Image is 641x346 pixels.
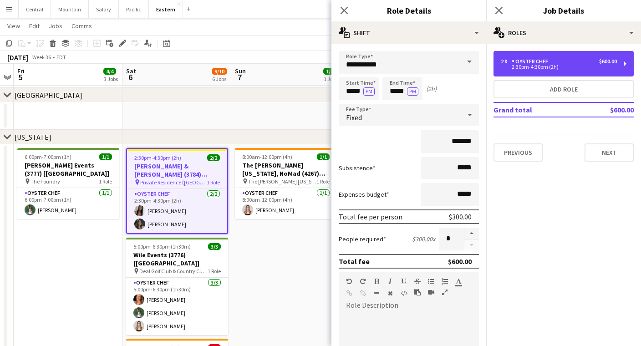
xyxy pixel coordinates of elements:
button: HTML Code [401,290,407,297]
h3: Role Details [331,5,486,16]
h3: The [PERSON_NAME] [US_STATE], NoMad (4267) [[GEOGRAPHIC_DATA]] [235,161,337,178]
h3: Wile Events (3776) [[GEOGRAPHIC_DATA]] [126,251,228,267]
button: PM [407,87,418,96]
app-card-role: Oyster Chef1/16:00pm-7:00pm (1h)[PERSON_NAME] [17,188,119,219]
div: 2:30pm-4:30pm (2h) [501,65,617,69]
span: 1/1 [317,153,330,160]
span: 1 Role [316,178,330,185]
h3: Job Details [486,5,641,16]
button: Increase [464,228,479,239]
button: Text Color [455,278,462,285]
button: Horizontal Line [373,290,380,297]
span: Deal Golf Club & Country Club ([GEOGRAPHIC_DATA], [GEOGRAPHIC_DATA]) [139,268,208,275]
app-job-card: 8:00am-12:00pm (4h)1/1The [PERSON_NAME] [US_STATE], NoMad (4267) [[GEOGRAPHIC_DATA]] The [PERSON_... [235,148,337,219]
button: Add role [493,80,634,98]
span: The [PERSON_NAME] [US_STATE], NoMad [248,178,316,185]
app-card-role: Oyster Chef1/18:00am-12:00pm (4h)[PERSON_NAME] [235,188,337,219]
span: View [7,22,20,30]
button: Italic [387,278,393,285]
div: [GEOGRAPHIC_DATA] [15,91,82,100]
span: 1/1 [323,68,336,75]
h3: [PERSON_NAME] Events (3777) [[GEOGRAPHIC_DATA]] [17,161,119,178]
div: $600.00 [599,58,617,65]
a: View [4,20,24,32]
button: Bold [373,278,380,285]
button: Redo [360,278,366,285]
span: 2:30pm-4:30pm (2h) [134,154,181,161]
div: $300.00 [449,212,472,221]
span: 3/3 [208,243,221,250]
div: $600.00 [448,257,472,266]
td: $600.00 [580,102,634,117]
span: 5:00pm-6:30pm (1h30m) [133,243,191,250]
button: Underline [401,278,407,285]
span: 8:00am-12:00pm (4h) [242,153,292,160]
a: Jobs [45,20,66,32]
app-card-role: Oyster Chef3/35:00pm-6:30pm (1h30m)[PERSON_NAME][PERSON_NAME][PERSON_NAME] [126,278,228,335]
label: Subsistence [339,164,376,172]
label: People required [339,235,386,243]
div: Total fee [339,257,370,266]
label: Expenses budget [339,190,389,198]
button: Clear Formatting [387,290,393,297]
div: 6 Jobs [212,76,227,82]
span: The Foundry [31,178,60,185]
span: Edit [29,22,40,30]
div: Roles [486,22,641,44]
span: Jobs [49,22,62,30]
button: Undo [346,278,352,285]
span: Week 36 [30,54,53,61]
div: 1 Job [324,76,336,82]
div: $300.00 x [412,235,435,243]
button: Ordered List [442,278,448,285]
button: Eastern [149,0,183,18]
span: 1 Role [208,268,221,275]
button: Mountain [51,0,89,18]
button: Previous [493,143,543,162]
span: 6 [125,72,136,82]
a: Edit [25,20,43,32]
span: Comms [71,22,92,30]
h3: [PERSON_NAME] & [PERSON_NAME] (3784) [[GEOGRAPHIC_DATA]] [127,162,227,178]
span: Sat [126,67,136,75]
span: Sun [235,67,246,75]
span: 1 Role [207,179,220,186]
span: 7 [234,72,246,82]
td: Grand total [493,102,580,117]
a: Comms [68,20,96,32]
button: Salary [89,0,119,18]
app-job-card: 6:00pm-7:00pm (1h)1/1[PERSON_NAME] Events (3777) [[GEOGRAPHIC_DATA]] The Foundry1 RoleOyster Chef... [17,148,119,219]
div: EDT [56,54,66,61]
span: 2/2 [207,154,220,161]
button: Paste as plain text [414,289,421,296]
app-job-card: 5:00pm-6:30pm (1h30m)3/3Wile Events (3776) [[GEOGRAPHIC_DATA]] Deal Golf Club & Country Club ([GE... [126,238,228,335]
div: 2 x [501,58,512,65]
button: Unordered List [428,278,434,285]
button: Pacific [119,0,149,18]
button: Insert video [428,289,434,296]
div: Oyster Chef [512,58,552,65]
div: Shift [331,22,486,44]
app-card-role: Oyster Chef2/22:30pm-4:30pm (2h)[PERSON_NAME][PERSON_NAME] [127,189,227,233]
button: Fullscreen [442,289,448,296]
span: 1 Role [99,178,112,185]
div: Total fee per person [339,212,402,221]
div: [DATE] [7,53,28,62]
app-job-card: 2:30pm-4:30pm (2h)2/2[PERSON_NAME] & [PERSON_NAME] (3784) [[GEOGRAPHIC_DATA]] Private Residence (... [126,148,228,234]
span: 1/1 [99,153,112,160]
span: Private Residence ([GEOGRAPHIC_DATA], [GEOGRAPHIC_DATA]) [140,179,207,186]
button: Central [19,0,51,18]
span: 4/4 [103,68,116,75]
button: PM [363,87,375,96]
span: 9/10 [212,68,227,75]
span: Fixed [346,113,362,122]
button: Next [585,143,634,162]
span: Fri [17,67,25,75]
div: [US_STATE] [15,132,51,142]
span: 5 [16,72,25,82]
span: 6:00pm-7:00pm (1h) [25,153,71,160]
